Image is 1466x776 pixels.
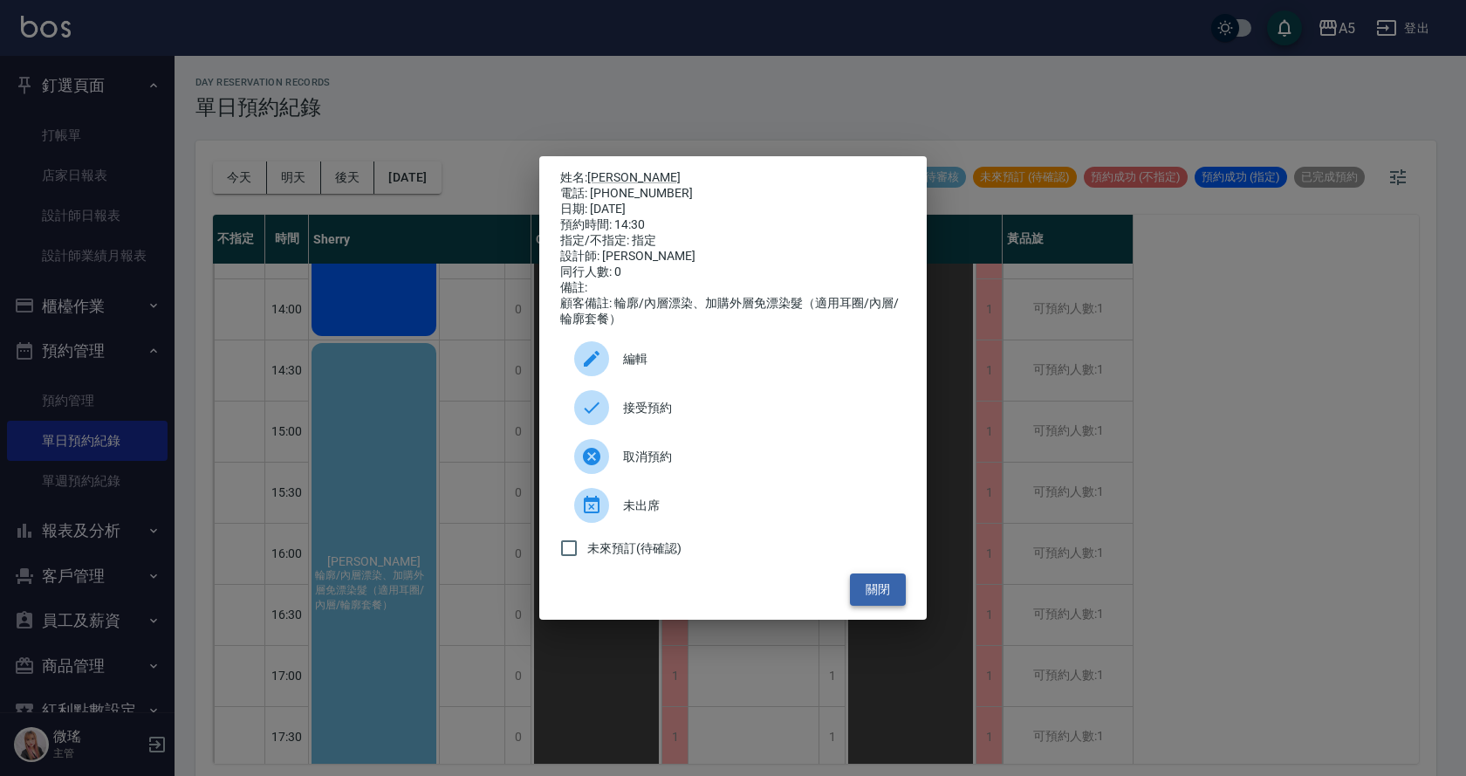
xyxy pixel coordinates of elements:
[623,350,892,368] span: 編輯
[560,170,906,186] p: 姓名:
[560,383,906,432] div: 接受預約
[560,186,906,202] div: 電話: [PHONE_NUMBER]
[560,217,906,233] div: 預約時間: 14:30
[623,448,892,466] span: 取消預約
[850,573,906,606] button: 關閉
[560,202,906,217] div: 日期: [DATE]
[587,170,681,184] a: [PERSON_NAME]
[560,432,906,481] div: 取消預約
[560,280,906,296] div: 備註:
[560,233,906,249] div: 指定/不指定: 指定
[560,264,906,280] div: 同行人數: 0
[623,497,892,515] span: 未出席
[623,399,892,417] span: 接受預約
[560,296,906,327] div: 顧客備註: 輪廓/內層漂染、加購外層免漂染髮（適用耳圈/內層/輪廓套餐）
[560,481,906,530] div: 未出席
[560,249,906,264] div: 設計師: [PERSON_NAME]
[560,334,906,383] div: 編輯
[587,539,682,558] span: 未來預訂(待確認)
